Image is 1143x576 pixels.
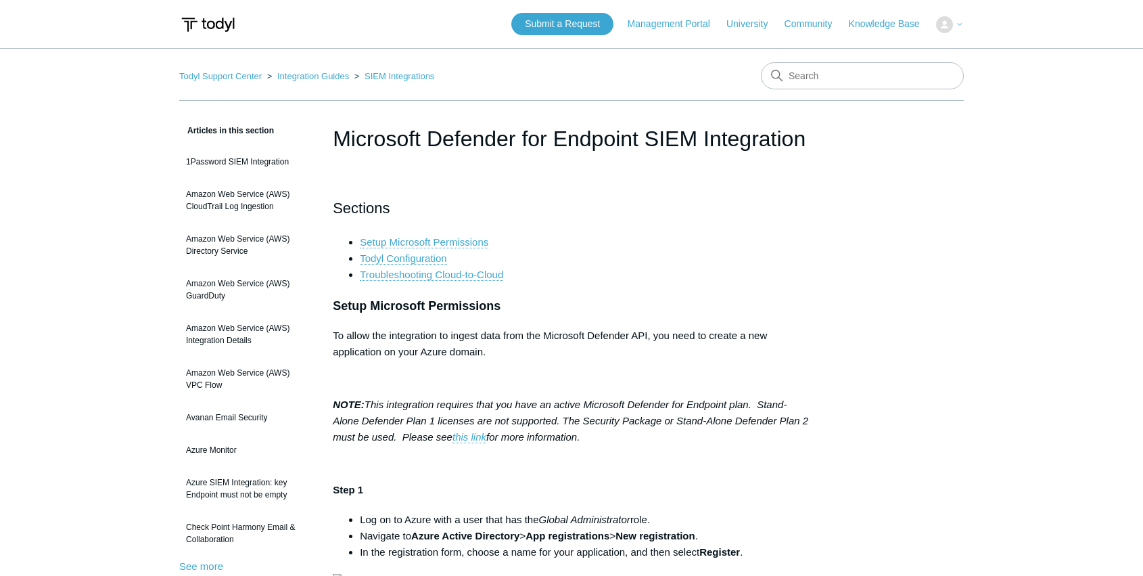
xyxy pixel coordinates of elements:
[333,196,810,220] h2: Sections
[360,269,503,281] a: Troubleshooting Cloud-to-Cloud
[179,126,274,135] span: Articles in this section
[333,484,363,495] strong: Step 1
[615,530,695,541] strong: New registration
[179,437,312,463] a: Azure Monitor
[179,315,312,353] a: Amazon Web Service (AWS) Integration Details
[360,252,446,265] a: Todyl Configuration
[333,399,365,410] strong: NOTE:
[511,13,613,35] a: Submit a Request
[726,17,781,31] a: University
[179,149,312,175] a: 1Password SIEM Integration
[333,399,808,443] em: This integration requires that you have an active Microsoft Defender for Endpoint plan. Stand-Alo...
[539,514,630,525] em: Global Administrator
[360,512,810,528] li: Log on to Azure with a user that has the role.
[628,17,724,31] a: Management Portal
[179,71,262,81] a: Todyl Support Center
[365,71,434,81] a: SIEM Integrations
[785,17,846,31] a: Community
[179,470,312,508] a: Azure SIEM Integration: key Endpoint must not be empty
[179,360,312,398] a: Amazon Web Service (AWS) VPC Flow
[179,71,264,81] li: Todyl Support Center
[179,560,223,572] a: See more
[179,226,312,264] a: Amazon Web Service (AWS) Directory Service
[264,71,352,81] li: Integration Guides
[179,181,312,219] a: Amazon Web Service (AWS) CloudTrail Log Ingestion
[849,17,933,31] a: Knowledge Base
[699,546,740,558] strong: Register
[526,530,609,541] strong: App registrations
[179,12,237,37] img: Todyl Support Center Help Center home page
[360,544,810,560] li: In the registration form, choose a name for your application, and then select .
[179,405,312,430] a: Avanan Email Security
[333,296,810,316] h3: Setup Microsoft Permissions
[452,431,486,443] a: this link
[179,271,312,309] a: Amazon Web Service (AWS) GuardDuty
[179,514,312,552] a: Check Point Harmony Email & Collaboration
[277,71,349,81] a: Integration Guides
[333,123,810,155] h1: Microsoft Defender for Endpoint SIEM Integration
[761,62,964,89] input: Search
[360,236,488,248] a: Setup Microsoft Permissions
[333,328,810,360] p: To allow the integration to ingest data from the Microsoft Defender API, you need to create a new...
[360,528,810,544] li: Navigate to > > .
[352,71,435,81] li: SIEM Integrations
[411,530,519,541] strong: Azure Active Directory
